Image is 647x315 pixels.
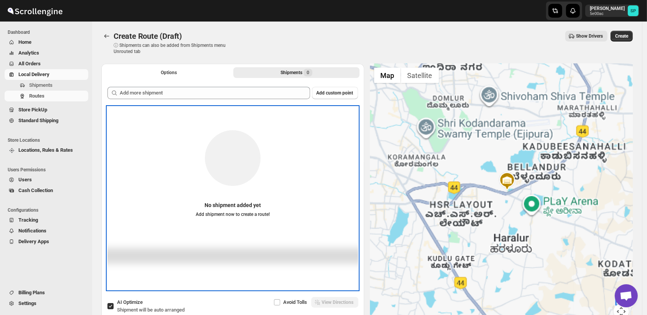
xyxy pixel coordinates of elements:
span: Analytics [18,50,39,56]
p: [PERSON_NAME] [590,5,625,12]
div: Shipments [281,69,312,76]
button: Add custom point [312,87,358,99]
span: Standard Shipping [18,118,58,123]
button: Cash Collection [5,185,88,196]
button: Tracking [5,215,88,225]
span: Users [18,177,32,182]
span: Configurations [8,207,88,213]
p: Add shipment now to create a route! [196,211,270,217]
p: ⓘ Shipments can also be added from Shipments menu Unrouted tab [114,42,234,55]
span: Sulakshana Pundle [628,5,639,16]
span: Notifications [18,228,46,234]
button: Delivery Apps [5,236,88,247]
span: Local Delivery [18,71,50,77]
button: Billing Plans [5,287,88,298]
button: User menu [585,5,639,17]
span: Settings [18,300,36,306]
span: Home [18,39,31,45]
input: Add more shipment [120,87,310,99]
span: Users Permissions [8,167,88,173]
div: Selected Shipments [101,81,364,293]
span: Shipment will be auto arranged [117,307,185,313]
span: Tracking [18,217,38,223]
img: ScrollEngine [6,1,64,20]
span: Options [161,70,177,76]
button: Analytics [5,48,88,58]
button: Locations, Rules & Rates [5,145,88,156]
span: Routes [29,93,45,99]
text: SP [630,8,636,13]
button: Create [611,31,633,41]
span: Add custom point [317,90,353,96]
button: All Route Options [106,67,232,78]
span: Cash Collection [18,187,53,193]
button: Notifications [5,225,88,236]
p: 5e00ac [590,12,625,16]
span: Locations, Rules & Rates [18,147,73,153]
span: Shipments [29,82,53,88]
button: Show Drivers [565,31,607,41]
span: All Orders [18,61,41,66]
span: Dashboard [8,29,88,35]
span: Delivery Apps [18,239,49,244]
button: Show satellite imagery [401,68,439,83]
button: Settings [5,298,88,309]
p: No shipment added yet [196,201,270,209]
button: All Orders [5,58,88,69]
span: Create [615,33,628,39]
span: Create Route (Draft) [114,31,182,41]
button: Shipments [5,80,88,91]
span: Avoid Tolls [284,299,307,305]
button: Show street map [374,68,401,83]
button: Routes [101,31,112,41]
button: Selected Shipments [233,67,359,78]
div: Open chat [615,284,638,307]
span: 0 [304,69,312,76]
span: Billing Plans [18,290,45,295]
span: Store Locations [8,137,88,143]
button: Users [5,174,88,185]
span: Show Drivers [576,33,603,39]
button: Routes [5,91,88,101]
button: Home [5,37,88,48]
span: Store PickUp [18,107,47,113]
span: AI Optimize [117,299,143,305]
